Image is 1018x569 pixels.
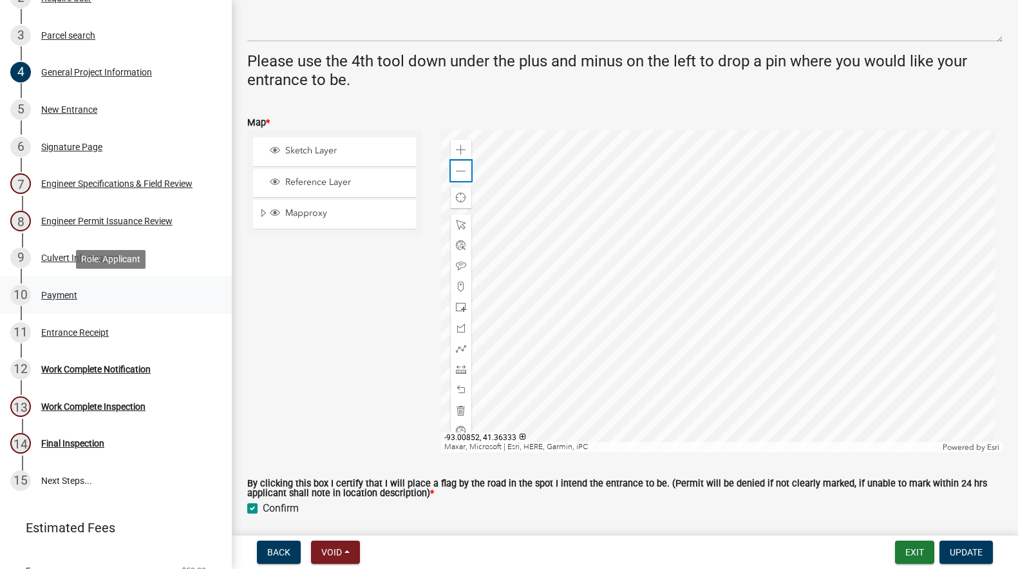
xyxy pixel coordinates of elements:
[451,140,471,160] div: Zoom in
[311,541,360,564] button: Void
[10,322,31,343] div: 11
[10,247,31,268] div: 9
[10,433,31,454] div: 14
[41,402,146,411] div: Work Complete Inspection
[41,105,97,114] div: New Entrance
[10,137,31,157] div: 6
[10,470,31,491] div: 15
[41,179,193,188] div: Engineer Specifications & Field Review
[10,396,31,417] div: 13
[41,142,102,151] div: Signature Page
[41,253,119,262] div: Culvert Information
[10,515,211,541] a: Estimated Fees
[10,25,31,46] div: 3
[268,177,411,189] div: Reference Layer
[10,211,31,231] div: 8
[267,547,290,557] span: Back
[10,359,31,380] div: 12
[41,439,104,448] div: Final Inspection
[321,547,342,557] span: Void
[41,68,152,77] div: General Project Information
[253,169,416,198] li: Reference Layer
[41,31,95,40] div: Parcel search
[258,207,268,221] span: Expand
[451,188,471,208] div: Find my location
[247,479,1003,498] label: By clicking this box I certify that I will place a flag by the road in the spot I intend the entr...
[253,137,416,166] li: Sketch Layer
[41,365,151,374] div: Work Complete Notification
[441,442,939,452] div: Maxar, Microsoft | Esri, HERE, Garmin, iPC
[10,173,31,194] div: 7
[282,177,411,188] span: Reference Layer
[41,217,173,226] div: Engineer Permit Issuance Review
[41,328,109,337] div: Entrance Receipt
[247,119,270,128] label: Map
[253,200,416,229] li: Mapproxy
[268,207,411,220] div: Mapproxy
[282,207,411,219] span: Mapproxy
[252,134,417,233] ul: Layer List
[451,160,471,181] div: Zoom out
[263,501,299,516] label: Confirm
[41,291,77,300] div: Payment
[76,250,146,269] div: Role: Applicant
[247,528,1003,546] h4: Owner Information
[10,62,31,82] div: 4
[950,547,983,557] span: Update
[939,541,993,564] button: Update
[282,145,411,157] span: Sketch Layer
[257,541,301,564] button: Back
[939,442,1003,452] div: Powered by
[268,145,411,158] div: Sketch Layer
[10,285,31,305] div: 10
[987,443,999,452] a: Esri
[895,541,934,564] button: Exit
[10,99,31,120] div: 5
[247,52,1003,90] h4: Please use the 4th tool down under the plus and minus on the left to drop a pin where you would l...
